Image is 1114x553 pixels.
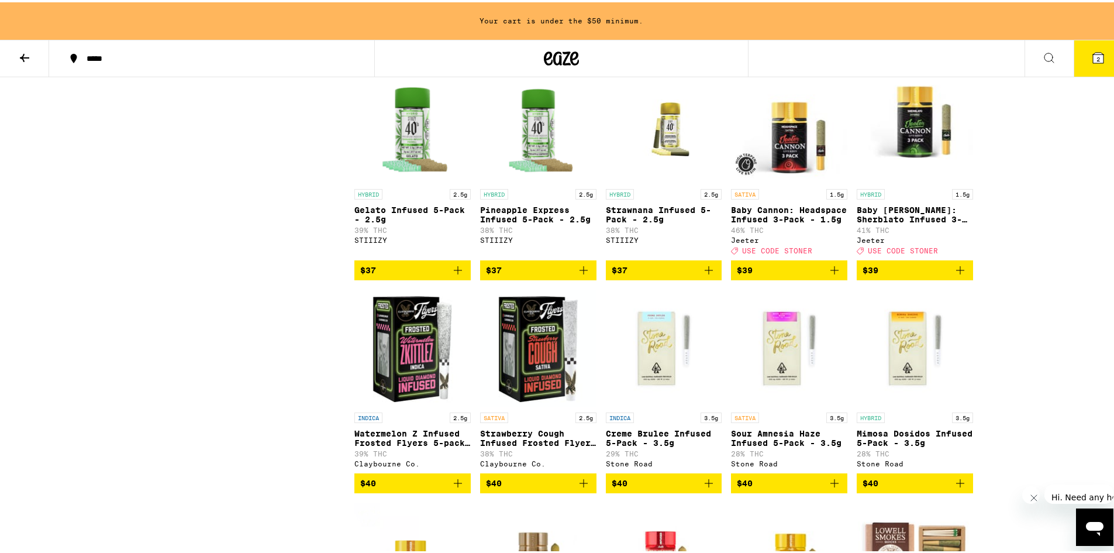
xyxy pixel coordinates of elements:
[354,258,471,278] button: Add to bag
[480,471,596,491] button: Add to bag
[606,427,722,445] p: Creme Brulee Infused 5-Pack - 3.5g
[606,203,722,222] p: Strawnana Infused 5-Pack - 2.5g
[480,258,596,278] button: Add to bag
[354,64,471,181] img: STIIIZY - Gelato Infused 5-Pack - 2.5g
[863,476,878,486] span: $40
[354,287,471,404] img: Claybourne Co. - Watermelon Z Infused Frosted Flyers 5-pack - 2.5g
[731,471,847,491] button: Add to bag
[731,203,847,222] p: Baby Cannon: Headspace Infused 3-Pack - 1.5g
[731,287,847,404] img: Stone Road - Sour Amnesia Haze Infused 5-Pack - 3.5g
[737,476,753,486] span: $40
[857,471,973,491] button: Add to bag
[737,263,753,273] span: $39
[480,234,596,242] div: STIIIZY
[480,410,508,421] p: SATIVA
[486,476,502,486] span: $40
[606,234,722,242] div: STIIIZY
[575,187,596,197] p: 2.5g
[857,427,973,445] p: Mimosa Dosidos Infused 5-Pack - 3.5g
[612,476,627,486] span: $40
[826,410,847,421] p: 3.5g
[606,458,722,465] div: Stone Road
[354,203,471,222] p: Gelato Infused 5-Pack - 2.5g
[606,64,722,258] a: Open page for Strawnana Infused 5-Pack - 2.5g from STIIIZY
[701,410,722,421] p: 3.5g
[7,8,84,18] span: Hi. Need any help?
[480,458,596,465] div: Claybourne Co.
[354,234,471,242] div: STIIIZY
[354,224,471,232] p: 39% THC
[1096,53,1100,60] span: 2
[857,448,973,455] p: 28% THC
[450,187,471,197] p: 2.5g
[731,187,759,197] p: SATIVA
[480,224,596,232] p: 38% THC
[857,187,885,197] p: HYBRID
[731,458,847,465] div: Stone Road
[480,64,596,258] a: Open page for Pineapple Express Infused 5-Pack - 2.5g from STIIIZY
[606,258,722,278] button: Add to bag
[606,287,722,471] a: Open page for Creme Brulee Infused 5-Pack - 3.5g from Stone Road
[450,410,471,421] p: 2.5g
[857,224,973,232] p: 41% THC
[857,203,973,222] p: Baby [PERSON_NAME]: Sherblato Infused 3-Pack - 1.5g
[731,287,847,471] a: Open page for Sour Amnesia Haze Infused 5-Pack - 3.5g from Stone Road
[1076,506,1113,544] iframe: Button to launch messaging window
[575,410,596,421] p: 2.5g
[863,263,878,273] span: $39
[612,263,627,273] span: $37
[360,476,376,486] span: $40
[354,410,382,421] p: INDICA
[731,427,847,445] p: Sour Amnesia Haze Infused 5-Pack - 3.5g
[606,287,722,404] img: Stone Road - Creme Brulee Infused 5-Pack - 3.5g
[360,263,376,273] span: $37
[480,203,596,222] p: Pineapple Express Infused 5-Pack - 2.5g
[486,263,502,273] span: $37
[606,448,722,455] p: 29% THC
[354,427,471,445] p: Watermelon Z Infused Frosted Flyers 5-pack - 2.5g
[857,458,973,465] div: Stone Road
[480,64,596,181] img: STIIIZY - Pineapple Express Infused 5-Pack - 2.5g
[731,224,847,232] p: 46% THC
[480,448,596,455] p: 38% THC
[731,234,847,242] div: Jeeter
[857,410,885,421] p: HYBRID
[857,64,973,181] img: Jeeter - Baby Cannon: Sherblato Infused 3-Pack - 1.5g
[701,187,722,197] p: 2.5g
[731,410,759,421] p: SATIVA
[606,410,634,421] p: INDICA
[826,187,847,197] p: 1.5g
[1044,482,1113,502] iframe: Message from company
[354,187,382,197] p: HYBRID
[354,448,471,455] p: 39% THC
[731,448,847,455] p: 28% THC
[606,187,634,197] p: HYBRID
[857,234,973,242] div: Jeeter
[952,410,973,421] p: 3.5g
[952,187,973,197] p: 1.5g
[354,471,471,491] button: Add to bag
[857,287,973,404] img: Stone Road - Mimosa Dosidos Infused 5-Pack - 3.5g
[731,258,847,278] button: Add to bag
[354,64,471,258] a: Open page for Gelato Infused 5-Pack - 2.5g from STIIIZY
[354,458,471,465] div: Claybourne Co.
[480,187,508,197] p: HYBRID
[480,427,596,445] p: Strawberry Cough Infused Frosted Flyers 5-Pack - 2.5g
[857,287,973,471] a: Open page for Mimosa Dosidos Infused 5-Pack - 3.5g from Stone Road
[731,64,847,181] img: Jeeter - Baby Cannon: Headspace Infused 3-Pack - 1.5g
[480,287,596,471] a: Open page for Strawberry Cough Infused Frosted Flyers 5-Pack - 2.5g from Claybourne Co.
[354,287,471,471] a: Open page for Watermelon Z Infused Frosted Flyers 5-pack - 2.5g from Claybourne Co.
[868,245,938,252] span: USE CODE STONER
[1022,484,1040,502] iframe: Close message
[857,64,973,258] a: Open page for Baby Cannon: Sherblato Infused 3-Pack - 1.5g from Jeeter
[606,224,722,232] p: 38% THC
[480,287,596,404] img: Claybourne Co. - Strawberry Cough Infused Frosted Flyers 5-Pack - 2.5g
[742,245,812,252] span: USE CODE STONER
[731,64,847,258] a: Open page for Baby Cannon: Headspace Infused 3-Pack - 1.5g from Jeeter
[606,471,722,491] button: Add to bag
[606,64,722,181] img: STIIIZY - Strawnana Infused 5-Pack - 2.5g
[857,258,973,278] button: Add to bag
